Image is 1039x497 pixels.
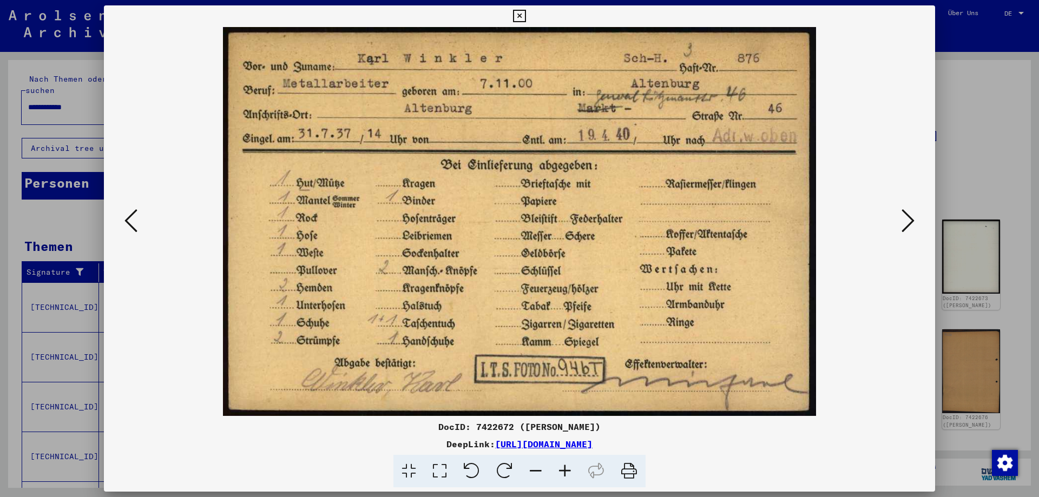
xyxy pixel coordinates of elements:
img: Zustimmung ändern [992,450,1018,476]
div: DocID: 7422672 ([PERSON_NAME]) [104,420,935,433]
img: 001.jpg [141,27,898,416]
div: DeepLink: [104,438,935,450]
a: [URL][DOMAIN_NAME] [495,439,593,449]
